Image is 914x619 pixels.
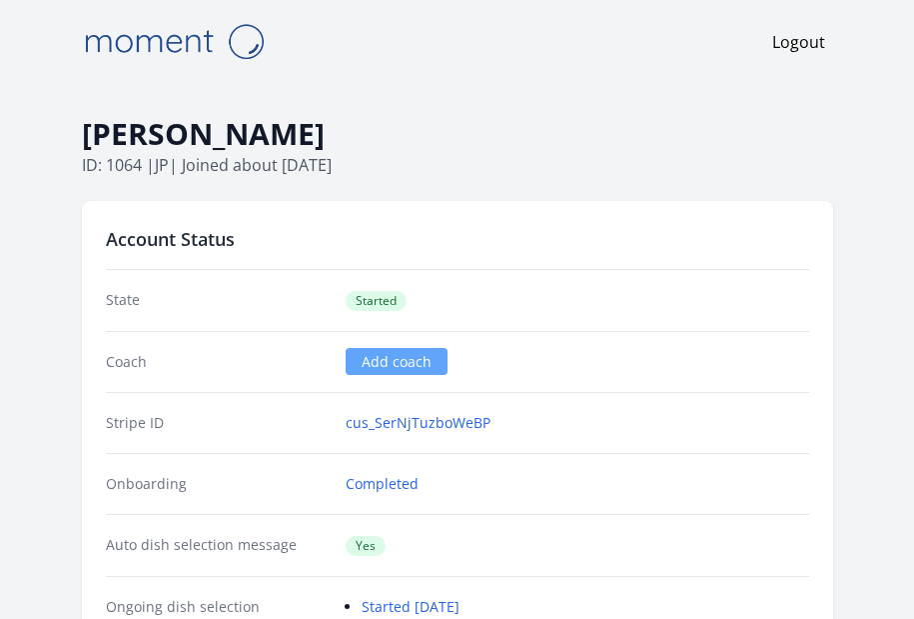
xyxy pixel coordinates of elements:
[772,30,825,54] a: Logout
[155,154,169,176] span: jp
[74,16,274,67] img: Moment
[106,290,330,311] dt: State
[82,153,833,177] p: ID: 1064 | | Joined about [DATE]
[346,291,407,311] span: Started
[82,115,833,153] h1: [PERSON_NAME]
[106,352,330,372] dt: Coach
[346,474,419,494] a: Completed
[346,536,386,556] span: Yes
[106,413,330,433] dt: Stripe ID
[106,225,809,253] h2: Account Status
[346,413,490,433] a: cus_SerNjTuzboWeBP
[106,474,330,494] dt: Onboarding
[106,535,330,556] dt: Auto dish selection message
[346,348,448,375] a: Add coach
[362,597,459,616] a: Started [DATE]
